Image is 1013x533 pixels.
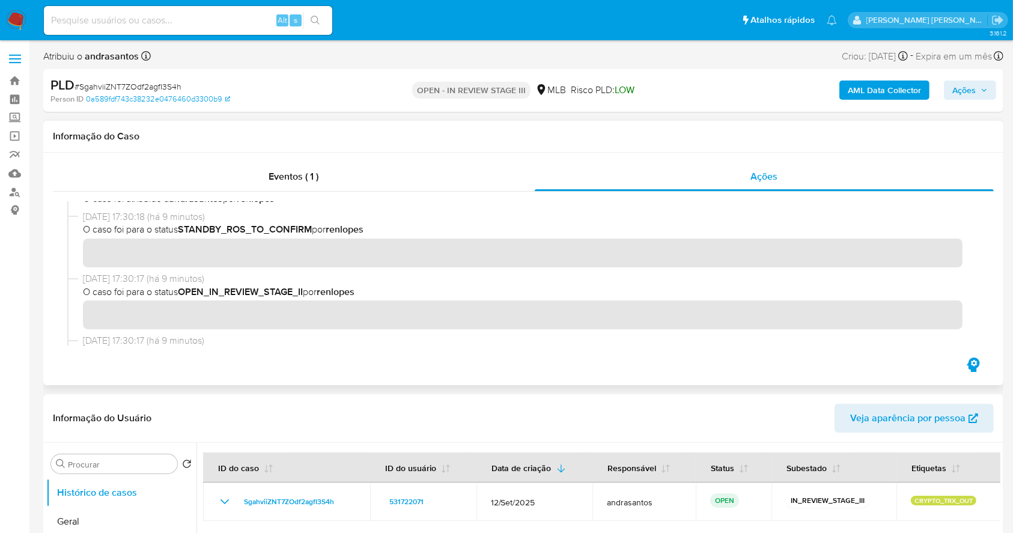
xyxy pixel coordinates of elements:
input: Procurar [68,459,172,470]
span: - [910,48,913,64]
p: OPEN - IN REVIEW STAGE III [412,82,531,99]
span: Ações [751,169,778,183]
a: 0a589fdf743c38232e0476460d3300b9 [86,94,230,105]
a: Notificações [827,15,837,25]
span: Eventos ( 1 ) [269,169,319,183]
button: search-icon [303,12,327,29]
b: AML Data Collector [848,81,921,100]
b: andrasantos [82,49,139,63]
span: # SgahviiZNT7ZOdf2agfI3S4h [75,81,181,93]
span: LOW [615,83,634,97]
span: Risco PLD: [571,84,634,97]
div: MLB [535,84,566,97]
p: carla.siqueira@mercadolivre.com [866,14,988,26]
span: Veja aparência por pessoa [850,404,966,433]
a: Sair [991,14,1004,26]
input: Pesquise usuários ou casos... [44,13,332,28]
span: s [294,14,297,26]
span: Atalhos rápidos [750,14,815,26]
button: Veja aparência por pessoa [835,404,994,433]
span: Alt [278,14,287,26]
span: Atribuiu o [43,50,139,63]
span: Expira em um mês [916,50,992,63]
b: PLD [50,75,75,94]
button: Histórico de casos [46,478,196,507]
div: Criou: [DATE] [842,48,908,64]
button: Ações [944,81,996,100]
span: Ações [952,81,976,100]
button: Retornar ao pedido padrão [182,459,192,472]
b: Person ID [50,94,84,105]
h1: Informação do Caso [53,130,994,142]
button: AML Data Collector [839,81,929,100]
h1: Informação do Usuário [53,412,151,424]
button: Procurar [56,459,65,469]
